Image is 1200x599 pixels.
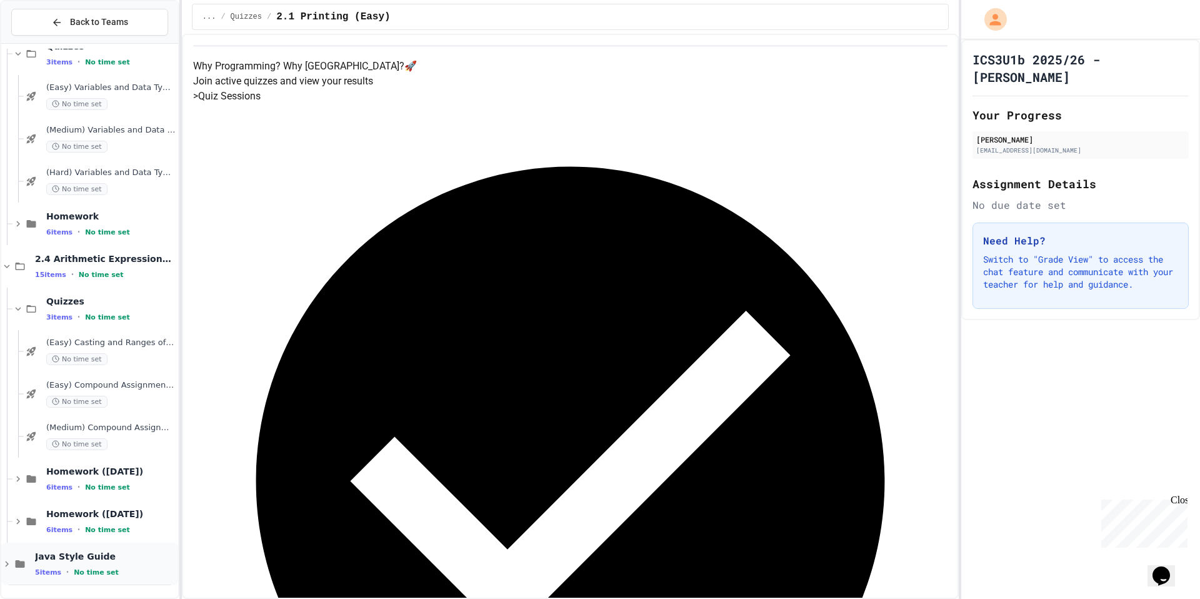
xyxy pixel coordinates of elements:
[231,12,262,22] span: Quizzes
[972,175,1189,193] h2: Assignment Details
[1147,549,1187,586] iframe: chat widget
[267,12,271,22] span: /
[1096,495,1187,548] iframe: chat widget
[46,313,72,321] span: 3 items
[276,9,390,24] span: 2.1 Printing (Easy)
[46,296,176,307] span: Quizzes
[77,312,80,322] span: •
[5,5,86,79] div: Chat with us now!Close
[85,483,130,491] span: No time set
[983,253,1178,291] p: Switch to "Grade View" to access the chat feature and communicate with your teacher for help and ...
[46,58,72,66] span: 3 items
[221,12,225,22] span: /
[77,57,80,67] span: •
[193,89,947,104] h5: > Quiz Sessions
[46,438,107,450] span: No time set
[202,12,216,22] span: ...
[74,568,119,576] span: No time set
[971,5,1010,34] div: My Account
[77,227,80,237] span: •
[66,567,69,577] span: •
[46,125,176,136] span: (Medium) Variables and Data Types
[77,482,80,492] span: •
[85,526,130,534] span: No time set
[46,380,176,391] span: (Easy) Compound Assignment Operators
[976,146,1185,155] div: [EMAIL_ADDRESS][DOMAIN_NAME]
[46,211,176,222] span: Homework
[972,106,1189,124] h2: Your Progress
[972,198,1189,213] div: No due date set
[70,16,128,29] span: Back to Teams
[85,58,130,66] span: No time set
[46,98,107,110] span: No time set
[35,551,176,562] span: Java Style Guide
[46,141,107,153] span: No time set
[46,396,107,408] span: No time set
[35,271,66,279] span: 15 items
[46,83,176,93] span: (Easy) Variables and Data Types
[35,568,61,576] span: 5 items
[46,228,72,236] span: 6 items
[46,526,72,534] span: 6 items
[46,338,176,348] span: (Easy) Casting and Ranges of Variables
[972,51,1189,86] h1: ICS3U1b 2025/26 - [PERSON_NAME]
[46,353,107,365] span: No time set
[46,466,176,477] span: Homework ([DATE])
[46,483,72,491] span: 6 items
[193,74,947,89] p: Join active quizzes and view your results
[193,59,947,74] h4: Why Programming? Why [GEOGRAPHIC_DATA]? 🚀
[46,183,107,195] span: No time set
[983,233,1178,248] h3: Need Help?
[77,525,80,535] span: •
[46,508,176,520] span: Homework ([DATE])
[79,271,124,279] span: No time set
[46,168,176,178] span: (Hard) Variables and Data Types
[11,9,168,36] button: Back to Teams
[85,228,130,236] span: No time set
[85,313,130,321] span: No time set
[71,269,74,279] span: •
[976,134,1185,145] div: [PERSON_NAME]
[35,253,176,264] span: 2.4 Arithmetic Expressions & Casting
[46,423,176,433] span: (Medium) Compound Assignment Operators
